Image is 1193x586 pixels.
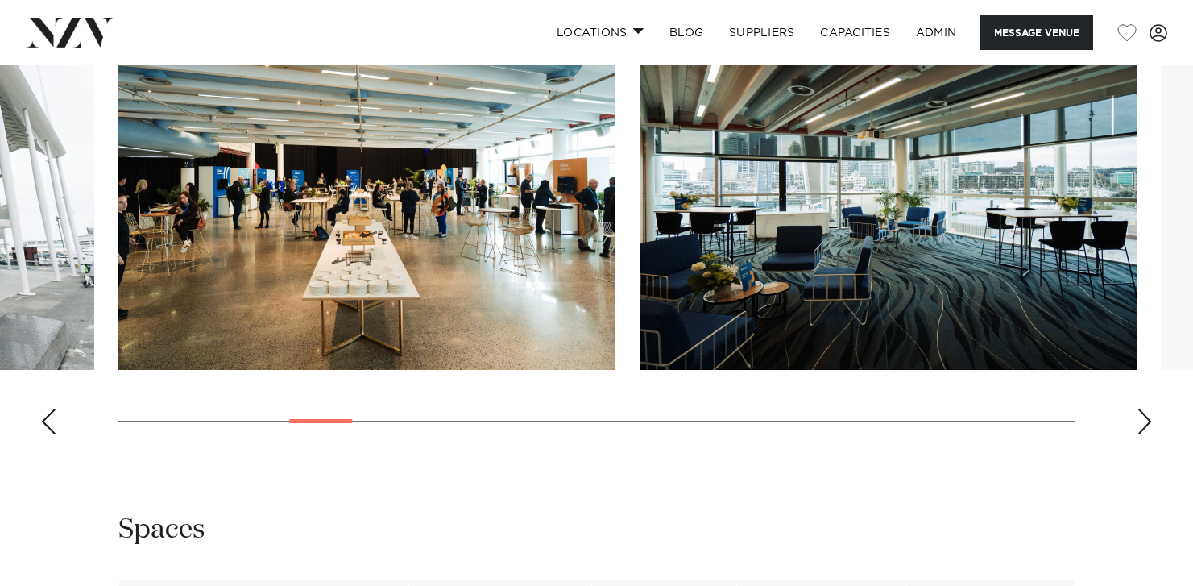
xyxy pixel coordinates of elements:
[716,15,807,50] a: SUPPLIERS
[118,5,615,370] swiper-slide: 6 / 28
[118,512,205,548] h2: Spaces
[807,15,903,50] a: Capacities
[26,18,114,47] img: nzv-logo.png
[640,5,1137,370] swiper-slide: 7 / 28
[544,15,657,50] a: Locations
[657,15,716,50] a: BLOG
[980,15,1093,50] button: Message Venue
[903,15,969,50] a: ADMIN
